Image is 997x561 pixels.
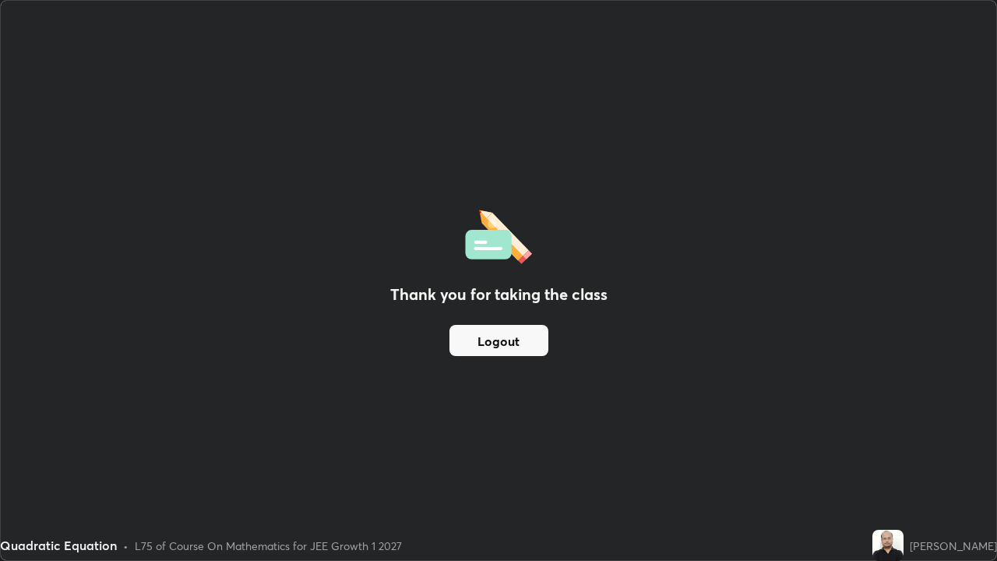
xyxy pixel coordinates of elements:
button: Logout [449,325,548,356]
img: 83f50dee00534478af7b78a8c624c472.jpg [872,530,904,561]
img: offlineFeedback.1438e8b3.svg [465,205,532,264]
div: L75 of Course On Mathematics for JEE Growth 1 2027 [135,538,402,554]
h2: Thank you for taking the class [390,283,608,306]
div: • [123,538,129,554]
div: [PERSON_NAME] [910,538,997,554]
